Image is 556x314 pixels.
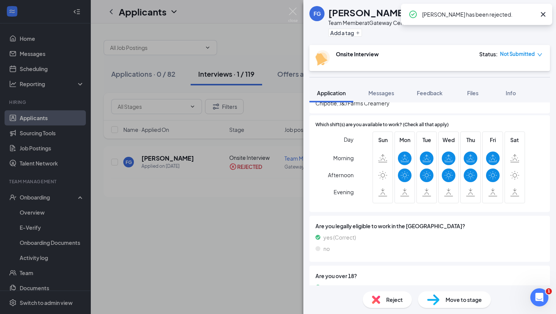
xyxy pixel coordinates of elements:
svg: CheckmarkCircle [408,10,418,19]
span: Sat [508,136,522,144]
span: Messages [368,90,394,96]
span: Not Submitted [500,50,535,58]
span: Fri [486,136,500,144]
div: Status : [479,50,498,58]
svg: Cross [539,10,548,19]
span: Application [317,90,346,96]
span: Info [506,90,516,96]
span: down [537,52,542,57]
span: no [323,244,330,253]
span: Sun [376,136,390,144]
span: Files [467,90,478,96]
span: Thu [464,136,477,144]
span: Wed [442,136,455,144]
span: Day [344,135,354,144]
span: Reject [386,295,403,304]
span: 1 [546,288,552,294]
b: Onsite Interview [336,51,379,57]
span: Mon [398,136,412,144]
div: Team Member at Gateway Center In-Line [328,19,429,26]
svg: Plus [356,31,360,35]
span: Feedback [417,90,443,96]
span: Afternoon [328,168,354,182]
span: Are you over 18? [315,272,544,280]
span: yes (Correct) [323,283,356,291]
button: PlusAdd a tag [328,29,362,37]
span: Which shift(s) are you available to work? (Check all that apply) [315,121,449,128]
span: Are you legally eligible to work in the [GEOGRAPHIC_DATA]? [315,222,544,230]
h1: [PERSON_NAME] [328,6,407,19]
div: FG [314,10,321,17]
span: Tue [420,136,433,144]
span: Morning [333,151,354,165]
div: [PERSON_NAME] has been rejected. [422,10,536,19]
span: Move to stage [446,295,482,304]
iframe: Intercom live chat [530,288,548,306]
span: yes (Correct) [323,233,356,241]
span: Chipotle, J&J Farms Creamery [315,99,544,107]
span: Evening [334,185,354,199]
